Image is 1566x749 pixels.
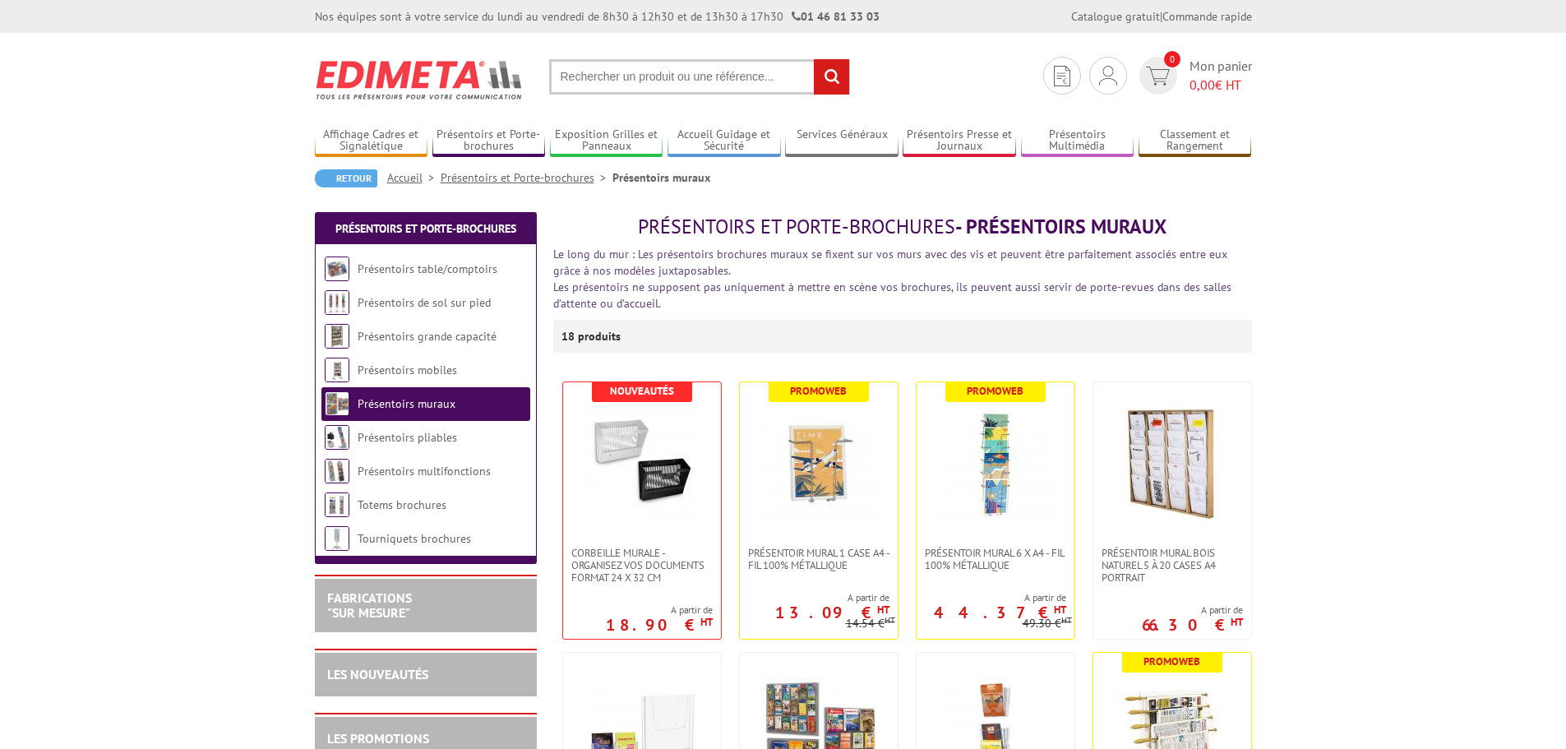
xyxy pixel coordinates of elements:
img: Présentoirs grande capacité [325,324,349,349]
a: Totems brochures [358,497,446,512]
img: Edimeta [315,49,524,110]
b: Promoweb [967,384,1023,398]
a: LES NOUVEAUTÉS [327,666,428,682]
strong: 01 46 81 33 03 [792,9,880,24]
img: devis rapide [1146,67,1170,86]
img: Présentoirs mobiles [325,358,349,382]
img: Présentoirs de sol sur pied [325,290,349,315]
a: Tourniquets brochures [358,531,471,546]
b: Nouveautés [610,384,674,398]
a: FABRICATIONS"Sur Mesure" [327,589,412,621]
p: 13.09 € [775,608,889,617]
img: Tourniquets brochures [325,526,349,551]
span: A partir de [740,591,889,604]
sup: HT [700,615,713,629]
p: 18.90 € [606,620,713,630]
a: LES PROMOTIONS [327,730,429,747]
img: Présentoir mural 6 x A4 - Fil 100% métallique [938,407,1053,522]
a: Présentoirs muraux [358,396,455,411]
a: Présentoirs Multimédia [1021,127,1134,155]
a: Présentoir mural 1 case A4 - Fil 100% métallique [740,547,898,571]
div: | [1071,8,1252,25]
a: Présentoirs mobiles [358,363,457,377]
li: Présentoirs muraux [612,169,710,186]
img: Présentoirs pliables [325,425,349,450]
a: Commande rapide [1162,9,1252,24]
a: Services Généraux [785,127,898,155]
span: Mon panier [1190,57,1252,95]
a: Affichage Cadres et Signalétique [315,127,428,155]
span: Présentoirs et Porte-brochures [638,214,955,239]
img: Totems brochures [325,492,349,517]
input: Rechercher un produit ou une référence... [549,59,850,95]
p: 14.54 € [846,617,895,630]
span: A partir de [1142,603,1243,617]
sup: HT [1231,615,1243,629]
span: 0 [1164,51,1180,67]
b: Promoweb [1143,654,1200,668]
font: Le long du mur : Les présentoirs brochures muraux se fixent sur vos murs avec des vis et peuvent ... [553,247,1227,278]
span: € HT [1190,76,1252,95]
img: devis rapide [1054,66,1070,86]
img: Présentoirs table/comptoirs [325,257,349,281]
img: Présentoir Mural Bois naturel 5 à 20 cases A4 Portrait [1115,407,1230,522]
b: Promoweb [790,384,847,398]
a: Exposition Grilles et Panneaux [550,127,663,155]
a: Présentoir Mural Bois naturel 5 à 20 cases A4 Portrait [1093,547,1251,584]
img: devis rapide [1099,66,1117,86]
span: 0,00 [1190,76,1215,93]
img: Corbeille Murale - Organisez vos documents format 24 x 32 cm [584,407,700,522]
p: 66.30 € [1142,620,1243,630]
span: Présentoir mural 1 case A4 - Fil 100% métallique [748,547,889,571]
a: Présentoirs et Porte-brochures [335,221,516,236]
img: Présentoirs multifonctions [325,459,349,483]
div: Nos équipes sont à votre service du lundi au vendredi de 8h30 à 12h30 et de 13h30 à 17h30 [315,8,880,25]
a: Retour [315,169,377,187]
a: Classement et Rangement [1139,127,1252,155]
a: Accueil Guidage et Sécurité [668,127,781,155]
sup: HT [1054,603,1066,617]
a: Présentoirs de sol sur pied [358,295,491,310]
span: A partir de [606,603,713,617]
a: devis rapide 0 Mon panier 0,00€ HT [1135,57,1252,95]
span: Présentoir Mural Bois naturel 5 à 20 cases A4 Portrait [1102,547,1243,584]
a: Présentoirs grande capacité [358,329,497,344]
input: rechercher [814,59,849,95]
p: 18 produits [561,320,623,353]
h1: - Présentoirs muraux [553,216,1252,238]
a: Catalogue gratuit [1071,9,1160,24]
a: Présentoirs et Porte-brochures [432,127,546,155]
p: 44.37 € [934,608,1066,617]
span: A partir de [917,591,1066,604]
img: Présentoirs muraux [325,391,349,416]
sup: HT [877,603,889,617]
sup: HT [885,614,895,626]
a: Corbeille Murale - Organisez vos documents format 24 x 32 cm [563,547,721,584]
sup: HT [1061,614,1072,626]
a: Présentoirs Presse et Journaux [903,127,1016,155]
a: Accueil [387,170,441,185]
a: Présentoirs table/comptoirs [358,261,497,276]
a: Présentoirs et Porte-brochures [441,170,612,185]
span: Corbeille Murale - Organisez vos documents format 24 x 32 cm [571,547,713,584]
img: Présentoir mural 1 case A4 - Fil 100% métallique [761,407,876,522]
a: Présentoirs pliables [358,430,457,445]
font: Les présentoirs ne supposent pas uniquement à mettre en scène vos brochures, ils peuvent aussi se... [553,280,1231,311]
a: Présentoir mural 6 x A4 - Fil 100% métallique [917,547,1074,571]
a: Présentoirs multifonctions [358,464,491,479]
p: 49.30 € [1023,617,1072,630]
span: Présentoir mural 6 x A4 - Fil 100% métallique [925,547,1066,571]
